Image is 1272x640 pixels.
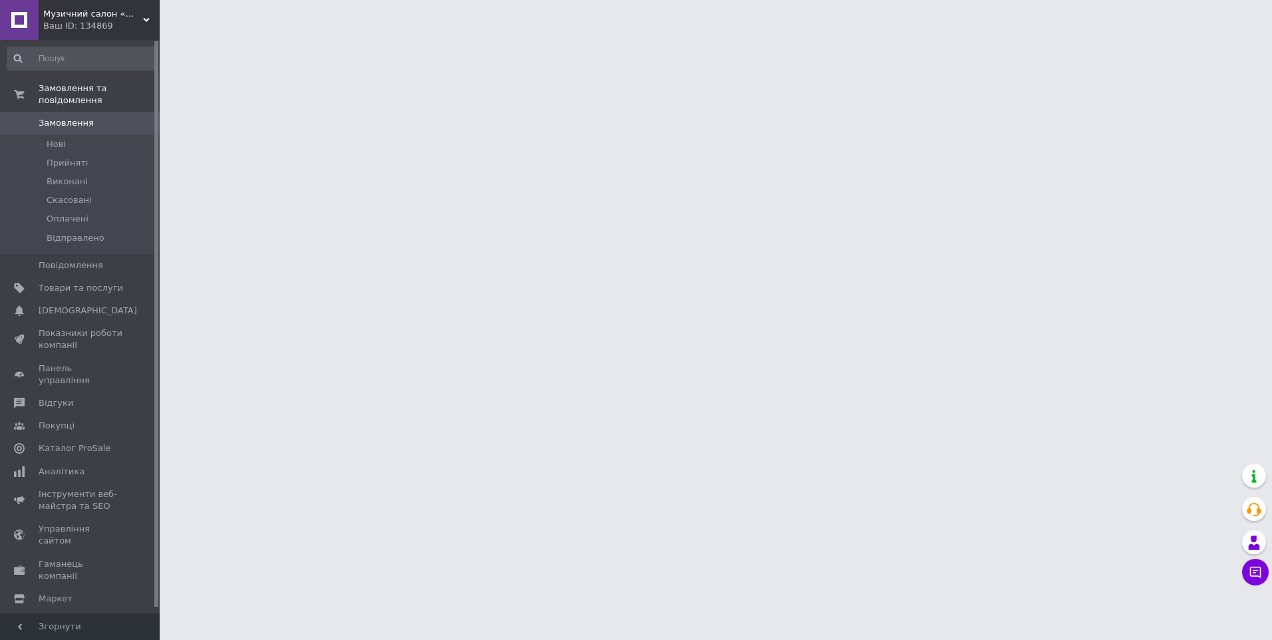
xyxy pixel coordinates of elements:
[39,523,123,547] span: Управління сайтом
[39,327,123,351] span: Показники роботи компанії
[47,138,66,150] span: Нові
[39,363,123,387] span: Панель управління
[47,213,88,225] span: Оплачені
[39,420,75,432] span: Покупці
[39,593,73,605] span: Маркет
[7,47,157,71] input: Пошук
[39,259,103,271] span: Повідомлення
[39,466,84,478] span: Аналітика
[39,558,123,582] span: Гаманець компанії
[1242,559,1269,585] button: Чат з покупцем
[47,176,88,188] span: Виконані
[47,194,92,206] span: Скасовані
[39,488,123,512] span: Інструменти веб-майстра та SEO
[43,20,160,32] div: Ваш ID: 134869
[39,305,137,317] span: [DEMOGRAPHIC_DATA]
[39,397,73,409] span: Відгуки
[47,157,88,169] span: Прийняті
[39,442,110,454] span: Каталог ProSale
[47,232,104,244] span: Відправлено
[39,282,123,294] span: Товари та послуги
[39,82,160,106] span: Замовлення та повідомлення
[39,117,94,129] span: Замовлення
[43,8,143,20] span: Музичний салон «Шлягер»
